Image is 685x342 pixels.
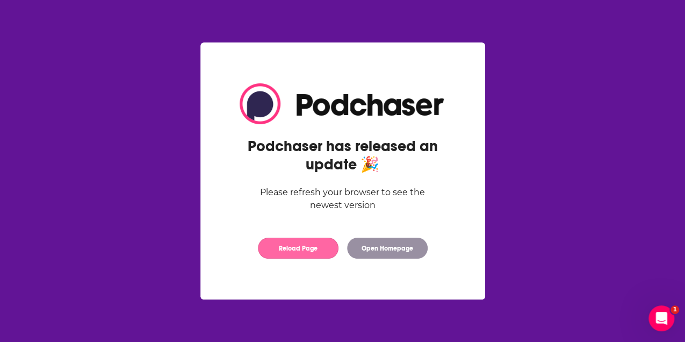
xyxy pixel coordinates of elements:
span: 1 [670,305,679,314]
iframe: Intercom live chat [648,305,674,331]
button: Open Homepage [347,238,428,259]
img: Logo [240,83,446,124]
div: Please refresh your browser to see the newest version [240,186,446,212]
button: Reload Page [258,238,338,259]
h2: Podchaser has released an update 🎉 [240,137,446,174]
